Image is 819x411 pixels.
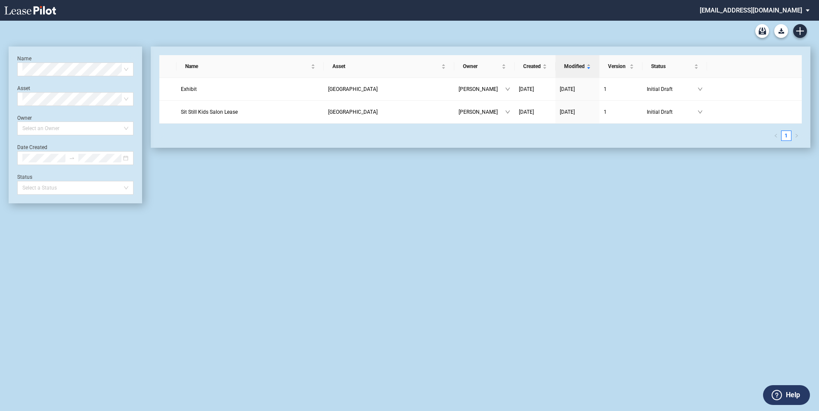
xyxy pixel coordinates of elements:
span: [DATE] [519,109,534,115]
span: [DATE] [560,109,575,115]
span: down [698,109,703,115]
span: 1 [604,86,607,92]
span: Owner [463,62,500,71]
th: Owner [454,55,515,78]
span: Linden Square [328,109,378,115]
a: [GEOGRAPHIC_DATA] [328,85,450,93]
button: left [771,131,781,141]
a: 1 [604,108,638,116]
span: Andorra [328,86,378,92]
li: Previous Page [771,131,781,141]
label: Asset [17,85,30,91]
label: Owner [17,115,32,121]
a: [DATE] [560,85,595,93]
span: Sit Still Kids Salon Lease [181,109,238,115]
span: swap-right [69,155,75,161]
li: Next Page [791,131,802,141]
th: Name [177,55,323,78]
span: Name [185,62,309,71]
span: Status [651,62,692,71]
a: [DATE] [519,108,551,116]
span: down [505,109,510,115]
a: 1 [604,85,638,93]
th: Version [599,55,642,78]
span: Exhibit [181,86,197,92]
span: 1 [604,109,607,115]
span: down [505,87,510,92]
label: Name [17,56,31,62]
span: down [698,87,703,92]
span: [DATE] [560,86,575,92]
button: right [791,131,802,141]
span: [PERSON_NAME] [459,108,505,116]
span: Created [523,62,541,71]
a: Exhibit [181,85,319,93]
span: left [774,134,778,138]
a: Create new document [793,24,807,38]
label: Status [17,174,32,180]
a: 1 [782,131,791,140]
button: Help [763,385,810,405]
span: [PERSON_NAME] [459,85,505,93]
a: [DATE] [560,108,595,116]
button: Download Blank Form [774,24,788,38]
span: Initial Draft [647,108,698,116]
th: Status [642,55,707,78]
li: 1 [781,131,791,141]
span: to [69,155,75,161]
span: Initial Draft [647,85,698,93]
a: Sit Still Kids Salon Lease [181,108,319,116]
span: Modified [564,62,585,71]
span: [DATE] [519,86,534,92]
a: [GEOGRAPHIC_DATA] [328,108,450,116]
a: Archive [755,24,769,38]
th: Created [515,55,555,78]
label: Help [786,389,800,401]
label: Date Created [17,144,47,150]
md-menu: Download Blank Form List [772,24,791,38]
a: [DATE] [519,85,551,93]
span: right [794,134,799,138]
span: Asset [332,62,440,71]
th: Asset [324,55,454,78]
span: Version [608,62,628,71]
th: Modified [555,55,599,78]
